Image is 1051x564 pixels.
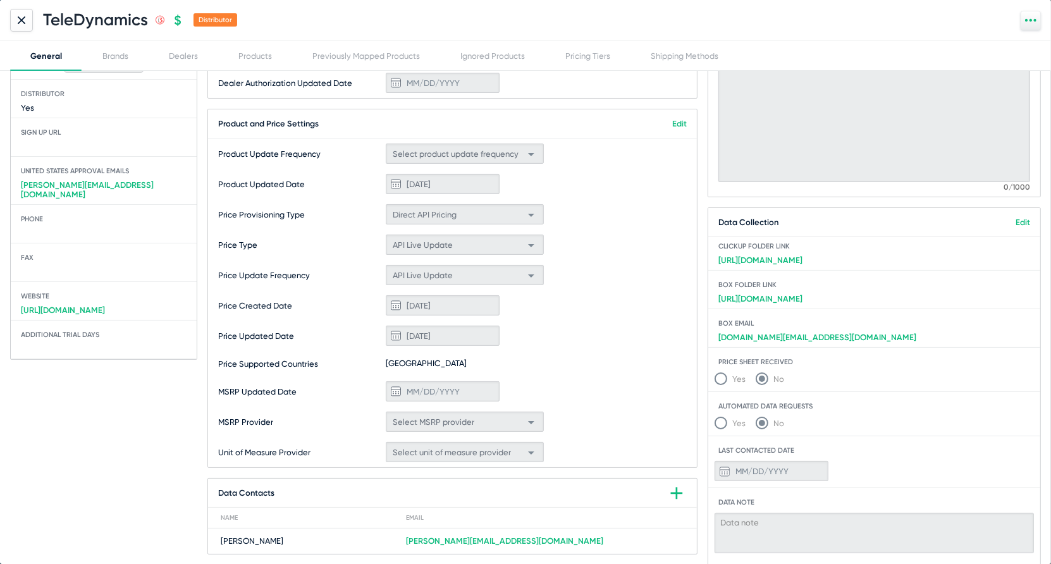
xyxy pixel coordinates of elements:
span: Product Update Frequency [218,149,383,159]
div: Name [221,514,406,522]
span: Distributor [194,13,237,27]
mat-hint: 0/1000 [1004,183,1030,192]
a: [URL][DOMAIN_NAME] [713,289,808,309]
span: Price Provisioning Type [218,210,383,219]
span: Last Contacted Date [708,446,1040,455]
span: Dealer Authorization Updated Date [218,78,383,88]
span: [GEOGRAPHIC_DATA] [386,356,467,371]
span: No [768,374,784,384]
span: Website [11,292,197,300]
a: Edit [672,119,687,128]
span: Select product update frequency [393,149,519,159]
h1: TeleDynamics [43,10,148,30]
button: Open calendar [715,461,735,481]
div: Previously Mapped Products [312,51,420,61]
span: United States Approval Emails [11,167,197,175]
div: Dealers [169,51,198,61]
span: Yes [16,98,39,118]
span: Price Created Date [218,301,383,310]
div: Email [406,514,684,522]
span: Automated Data Requests [708,402,1040,410]
a: [DOMAIN_NAME][EMAIL_ADDRESS][DOMAIN_NAME] [713,328,921,347]
div: Pricing Tiers [565,51,610,61]
div: General [30,51,62,61]
span: MSRP Updated Date [218,387,383,396]
span: Product Updated Date [218,180,383,189]
span: MSRP Provider [218,417,383,427]
span: Price Sheet Received [708,358,1040,366]
a: [PERSON_NAME][EMAIL_ADDRESS][DOMAIN_NAME] [11,175,197,204]
button: Open calendar [386,295,406,316]
span: Price Updated Date [218,331,383,341]
span: Price Supported Countries [218,359,383,369]
span: Yes [727,419,746,428]
button: Open calendar [386,174,406,194]
a: [PERSON_NAME][EMAIL_ADDRESS][DOMAIN_NAME] [406,536,603,546]
div: Ignored Products [460,51,525,61]
input: MM/DD/YYYY [386,174,500,194]
button: Open calendar [386,73,406,93]
span: Unit of Measure Provider [218,448,383,457]
input: MM/DD/YYYY [386,73,500,93]
input: MM/DD/YYYY [715,461,828,481]
input: MM/DD/YYYY [386,295,500,316]
div: Shipping Methods [651,51,718,61]
a: [URL][DOMAIN_NAME] [16,300,110,320]
span: Price Update Frequency [218,271,383,280]
span: ClickUp folder link [708,242,1040,250]
a: Edit [1016,218,1030,227]
span: Direct API Pricing [393,210,457,219]
a: [URL][DOMAIN_NAME] [713,250,808,270]
span: API Live Update [393,271,453,280]
span: Price Type [218,240,383,250]
span: [PERSON_NAME] [221,535,283,548]
span: API Live Update [393,240,453,250]
span: Product and Price Settings [218,119,319,128]
span: Select MSRP provider [393,417,474,427]
span: Additional Trial Days [11,331,197,339]
span: Data Collection [718,218,778,227]
input: MM/DD/YYYY [386,381,500,402]
span: Box folder link [708,281,1040,289]
span: No [768,419,784,428]
span: Sign up Url [11,128,197,137]
span: Select unit of measure provider [393,448,511,457]
div: Products [238,51,272,61]
span: Distributor [11,90,197,98]
div: Brands [102,51,128,61]
span: Data Note [708,498,1040,506]
span: Yes [727,374,746,384]
input: MM/DD/YYYY [386,326,500,346]
button: Open calendar [386,381,406,402]
span: Data Contacts [218,488,274,498]
span: Fax [11,254,197,262]
button: Open calendar [386,326,406,346]
span: Box email [708,319,1040,328]
span: Phone [11,215,197,223]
